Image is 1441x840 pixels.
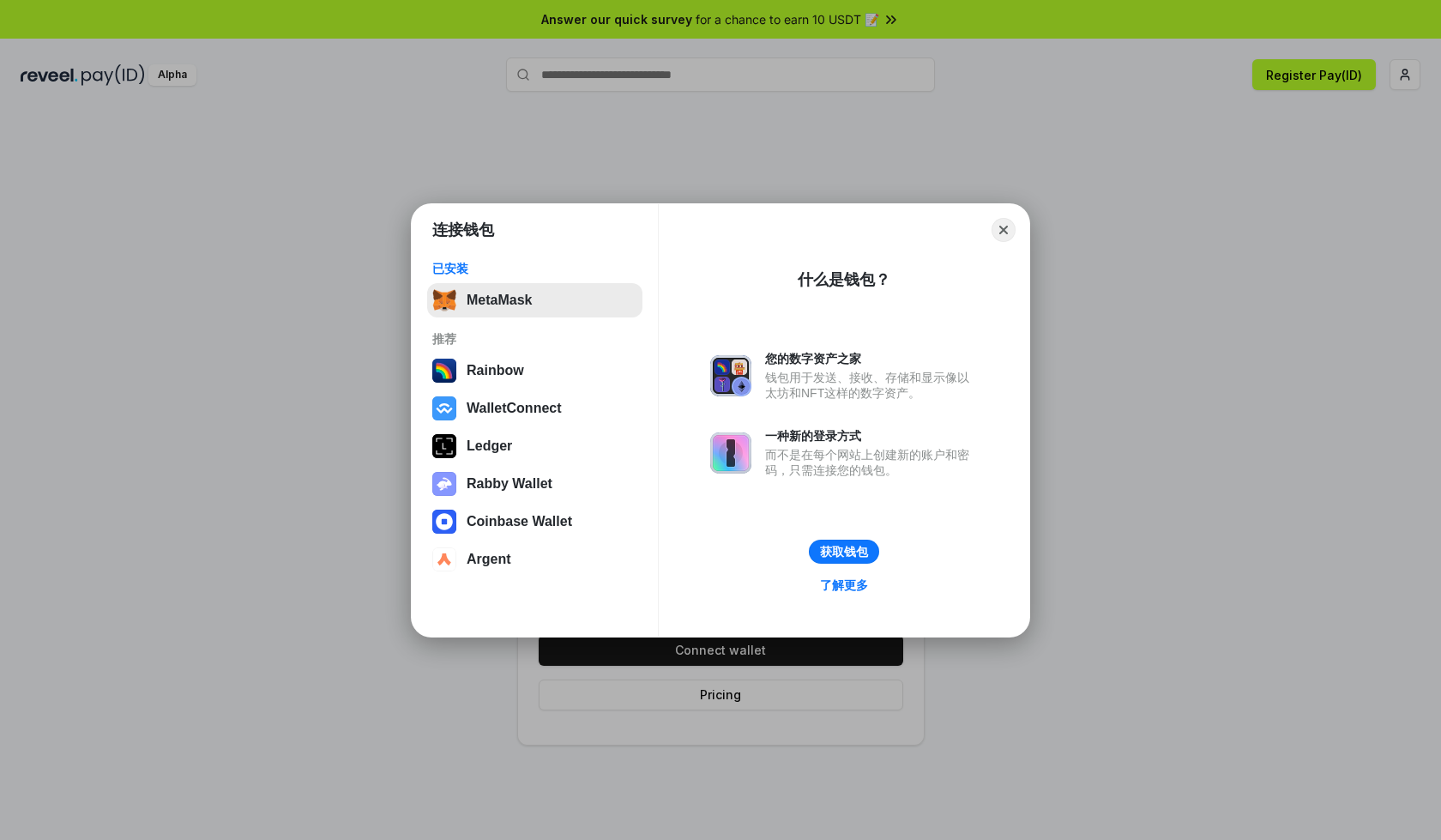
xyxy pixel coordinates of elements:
[432,331,637,347] div: 推荐
[809,540,879,564] button: 获取钱包
[432,220,494,240] h1: 连接钱包
[427,505,642,539] button: Coinbase Wallet
[467,552,511,567] div: Argent
[710,432,751,474] img: svg+xml,%3Csvg%20xmlns%3D%22http%3A%2F%2Fwww.w3.org%2F2000%2Fsvg%22%20fill%3D%22none%22%20viewBox...
[765,370,978,401] div: 钱包用于发送、接收、存储和显示像以太坊和NFT这样的数字资产。
[427,429,642,463] button: Ledger
[992,218,1016,242] button: Close
[710,355,751,396] img: svg+xml,%3Csvg%20xmlns%3D%22http%3A%2F%2Fwww.w3.org%2F2000%2Fsvg%22%20fill%3D%22none%22%20viewBox...
[432,396,456,420] img: svg+xml,%3Csvg%20width%3D%2228%22%20height%3D%2228%22%20viewBox%3D%220%200%2028%2028%22%20fill%3D...
[427,467,642,501] button: Rabby Wallet
[765,351,978,366] div: 您的数字资产之家
[427,354,642,388] button: Rainbow
[467,514,572,529] div: Coinbase Wallet
[810,574,878,596] a: 了解更多
[427,542,642,577] button: Argent
[820,544,868,559] div: 获取钱包
[467,363,524,378] div: Rainbow
[467,438,512,454] div: Ledger
[798,269,890,290] div: 什么是钱包？
[765,428,978,444] div: 一种新的登录方式
[427,283,642,317] button: MetaMask
[432,261,637,276] div: 已安装
[432,472,456,496] img: svg+xml,%3Csvg%20xmlns%3D%22http%3A%2F%2Fwww.w3.org%2F2000%2Fsvg%22%20fill%3D%22none%22%20viewBox...
[765,447,978,478] div: 而不是在每个网站上创建新的账户和密码，只需连接您的钱包。
[432,359,456,383] img: svg+xml,%3Csvg%20width%3D%22120%22%20height%3D%22120%22%20viewBox%3D%220%200%20120%20120%22%20fil...
[432,434,456,458] img: svg+xml,%3Csvg%20xmlns%3D%22http%3A%2F%2Fwww.w3.org%2F2000%2Fsvg%22%20width%3D%2228%22%20height%3...
[427,391,642,426] button: WalletConnect
[467,293,532,308] div: MetaMask
[432,547,456,571] img: svg+xml,%3Csvg%20width%3D%2228%22%20height%3D%2228%22%20viewBox%3D%220%200%2028%2028%22%20fill%3D...
[467,476,552,492] div: Rabby Wallet
[432,288,456,312] img: svg+xml,%3Csvg%20fill%3D%22none%22%20height%3D%2233%22%20viewBox%3D%220%200%2035%2033%22%20width%...
[820,577,868,593] div: 了解更多
[467,401,562,416] div: WalletConnect
[432,510,456,534] img: svg+xml,%3Csvg%20width%3D%2228%22%20height%3D%2228%22%20viewBox%3D%220%200%2028%2028%22%20fill%3D...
